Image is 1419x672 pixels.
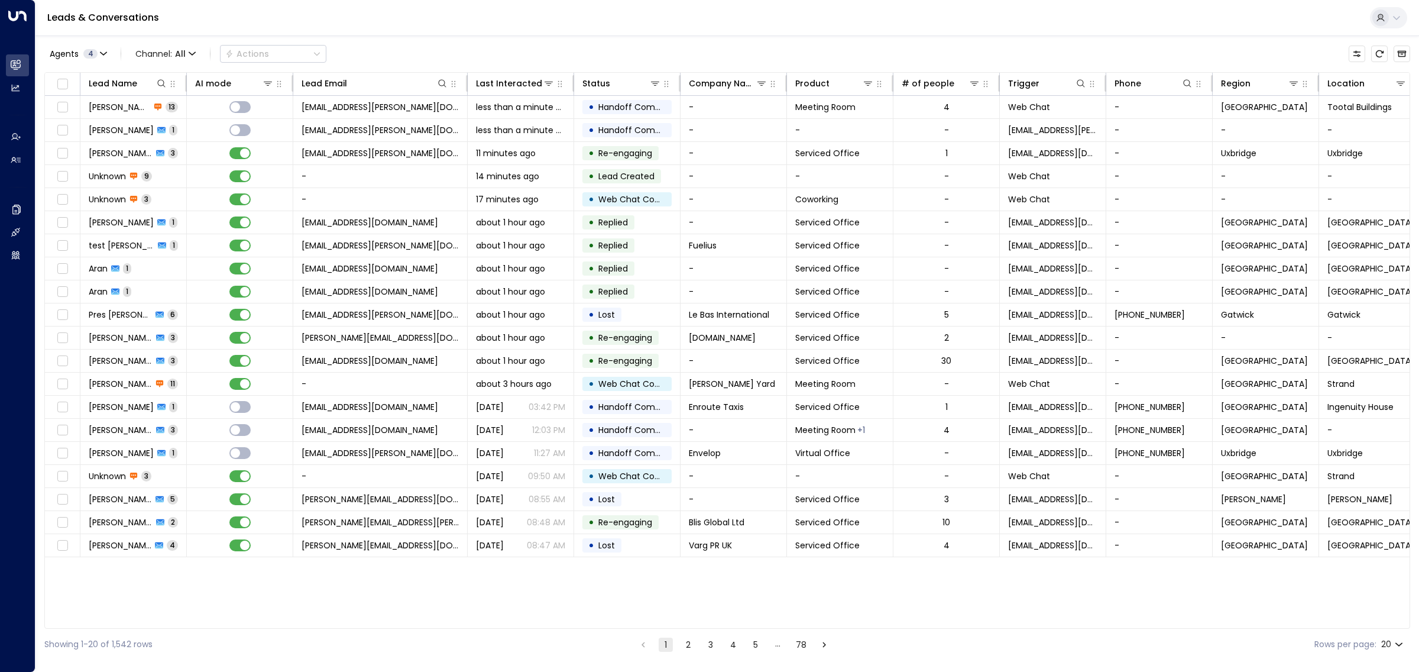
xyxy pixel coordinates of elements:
[787,465,893,487] td: -
[1115,309,1185,321] span: +447555698625
[141,194,151,204] span: 3
[195,76,274,91] div: AI mode
[1115,76,1193,91] div: Phone
[529,401,565,413] p: 03:42 PM
[1106,188,1213,211] td: -
[1106,465,1213,487] td: -
[795,401,860,413] span: Serviced Office
[476,193,539,205] span: 17 minutes ago
[302,493,459,505] span: naomi.riches@outlook.com
[169,402,177,412] span: 1
[1115,447,1185,459] span: +447399520038
[89,309,152,321] span: Pres Mortimer
[89,286,108,298] span: Aran
[89,193,126,205] span: Unknown
[302,147,459,159] span: agazi.joel@gmail.com
[588,328,594,348] div: •
[220,45,326,63] button: Actions
[588,120,594,140] div: •
[588,212,594,232] div: •
[89,101,150,113] span: Eva McClean
[1327,378,1355,390] span: Strand
[1008,332,1097,344] span: noreply@notifications.hubspot.com
[945,147,948,159] div: 1
[588,489,594,509] div: •
[89,217,154,228] span: Amar Sanghera
[1381,636,1405,653] div: 20
[588,97,594,117] div: •
[1008,217,1097,228] span: noreply@notifications.hubspot.com
[1008,193,1050,205] span: Web Chat
[795,424,856,436] span: Meeting Room
[293,188,468,211] td: -
[795,240,860,251] span: Serviced Office
[1327,76,1407,91] div: Location
[1213,327,1319,349] td: -
[476,401,504,413] span: Yesterday
[795,101,856,113] span: Meeting Room
[1327,401,1394,413] span: Ingenuity House
[1008,286,1097,298] span: noreply@notifications.hubspot.com
[302,101,459,113] span: eva.mcclean@ipem.ac.uk
[302,309,459,321] span: pmortimer@lebas.com
[1008,401,1097,413] span: noreply@notifications.hubspot.com
[681,211,787,234] td: -
[795,76,830,91] div: Product
[902,76,980,91] div: # of people
[588,397,594,417] div: •
[225,49,269,59] div: Actions
[1314,638,1376,651] label: Rows per page:
[55,238,70,253] span: Toggle select row
[1106,350,1213,372] td: -
[793,638,809,652] button: Go to page 78
[1008,309,1097,321] span: noreply@notifications.hubspot.com
[83,49,98,59] span: 4
[89,378,152,390] span: Paul
[168,356,178,366] span: 3
[598,286,628,298] span: Replied
[1213,119,1319,141] td: -
[681,350,787,372] td: -
[1327,263,1414,274] span: Gracechurch Street
[55,146,70,161] span: Toggle select row
[1327,309,1360,321] span: Gatwick
[55,308,70,322] span: Toggle select row
[55,400,70,415] span: Toggle select row
[588,466,594,486] div: •
[902,76,954,91] div: # of people
[1008,447,1097,459] span: noreply@notifications.hubspot.com
[588,166,594,186] div: •
[1008,240,1097,251] span: noreply@notifications.hubspot.com
[1106,534,1213,557] td: -
[941,355,951,367] div: 30
[169,125,177,135] span: 1
[681,488,787,511] td: -
[169,217,177,227] span: 1
[534,447,565,459] p: 11:27 AM
[195,76,231,91] div: AI mode
[476,424,504,436] span: Yesterday
[131,46,200,62] button: Channel:All
[681,638,695,652] button: Go to page 2
[681,119,787,141] td: -
[1327,101,1392,113] span: Tootal Buildings
[476,170,539,182] span: 14 minutes ago
[1106,373,1213,395] td: -
[945,401,948,413] div: 1
[476,332,545,344] span: about 1 hour ago
[55,77,70,92] span: Toggle select all
[1008,147,1097,159] span: noreply@notifications.hubspot.com
[1221,309,1254,321] span: Gatwick
[944,424,950,436] div: 4
[89,240,154,251] span: test Sanghera
[588,143,594,163] div: •
[131,46,200,62] span: Channel:
[1221,147,1256,159] span: Uxbridge
[598,193,690,205] span: Web Chat Completed
[1327,217,1414,228] span: Gracechurch Street
[1008,424,1097,436] span: noreply@notifications.hubspot.com
[55,446,70,461] span: Toggle select row
[476,217,545,228] span: about 1 hour ago
[1106,119,1213,141] td: -
[1106,165,1213,188] td: -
